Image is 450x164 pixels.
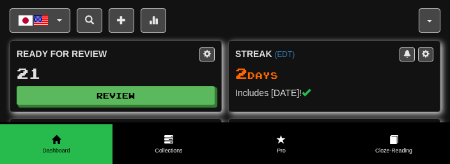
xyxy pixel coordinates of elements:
[17,65,215,81] div: 21
[225,147,337,155] span: Pro
[141,8,166,33] button: More stats
[337,147,450,155] span: Cloze-Reading
[235,47,400,60] div: Streak
[235,64,247,82] span: 2
[274,50,295,59] a: (EDT)
[235,86,433,99] div: Includes [DATE]!
[235,65,433,82] div: Day s
[77,8,102,33] button: Search sentences
[17,47,199,60] div: Ready for Review
[109,8,134,33] button: Add sentence to collection
[17,86,215,105] button: Review
[112,147,225,155] span: Collections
